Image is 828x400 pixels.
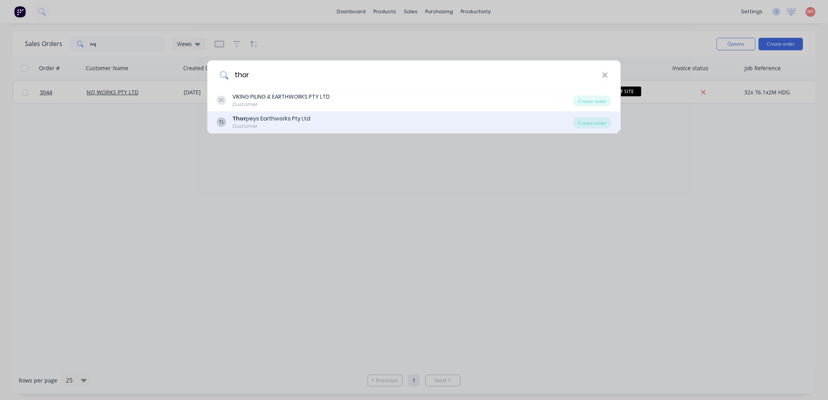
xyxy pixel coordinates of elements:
[573,96,611,106] div: Create order
[232,123,310,130] div: Customer
[232,101,330,108] div: Customer
[217,96,226,105] div: VL
[232,115,310,123] div: peys Earthworks Pty Ltd
[573,117,611,128] div: Create order
[228,60,602,90] input: Enter a customer name to create a new order...
[217,117,226,127] div: TL
[232,93,330,101] div: VIKING PILING & EARTHWORKS PTY LTD
[232,115,246,122] b: Thor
